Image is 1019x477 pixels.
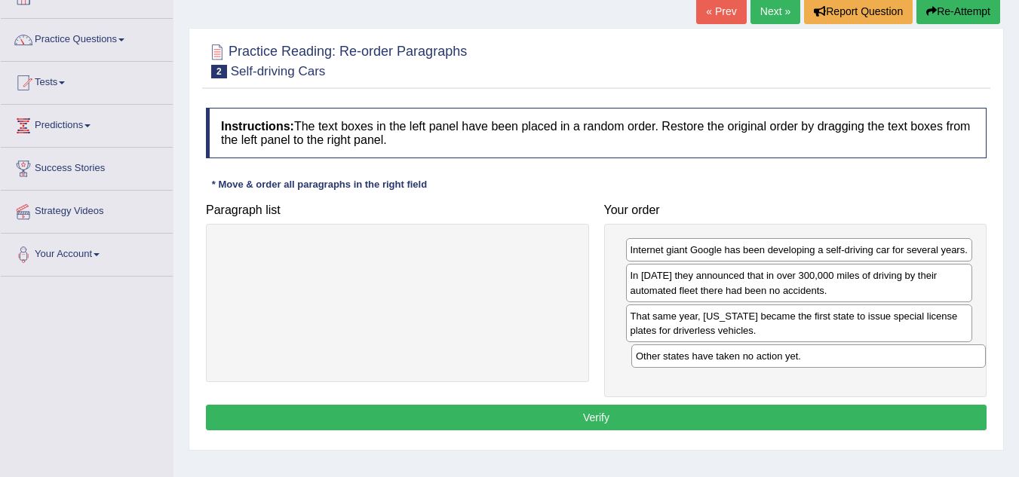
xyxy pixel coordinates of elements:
button: Verify [206,405,987,430]
div: In [DATE] they announced that in over 300,000 miles of driving by their automated fleet there had... [626,264,973,301]
div: * Move & order all paragraphs in the right field [206,177,433,191]
a: Your Account [1,234,173,271]
span: 2 [211,65,227,78]
h4: Paragraph list [206,203,589,217]
small: Self-driving Cars [231,64,326,78]
h4: Your order [604,203,987,217]
a: Tests [1,62,173,99]
div: Internet giant Google has been developing a self-driving car for several years. [626,238,973,261]
h2: Practice Reading: Re-order Paragraphs [206,41,467,78]
h4: The text boxes in the left panel have been placed in a random order. Restore the original order b... [206,108,987,158]
div: That same year, [US_STATE] became the first state to issue special license plates for driverless ... [626,304,973,342]
a: Strategy Videos [1,191,173,228]
div: Other states have taken no action yet. [631,344,986,368]
a: Predictions [1,105,173,142]
b: Instructions: [221,120,294,133]
a: Practice Questions [1,19,173,57]
a: Success Stories [1,148,173,185]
